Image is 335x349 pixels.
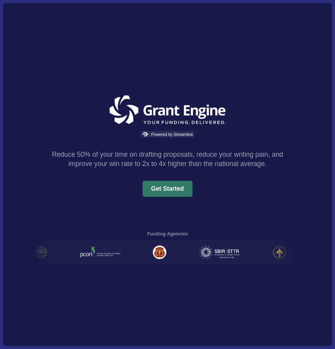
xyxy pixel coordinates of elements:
[199,246,240,259] img: SBIR STTR Logo
[273,246,286,259] img: US Special Operations Command Logo
[140,131,194,138] span: Powered by Streamline
[153,246,166,259] img: Project Sustain Logo
[34,246,48,259] img: NSF Logo
[104,91,231,129] img: Grantengine Logo
[142,132,149,136] img: Powered by Streamline Logo
[80,246,120,259] img: PCORI Logo
[147,231,188,238] text: Funding Agencies
[142,181,193,197] button: Get Started
[52,150,283,169] h1: Reduce 50% of your time on drafting proposals, reduce your writing pain, and improve your win rat...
